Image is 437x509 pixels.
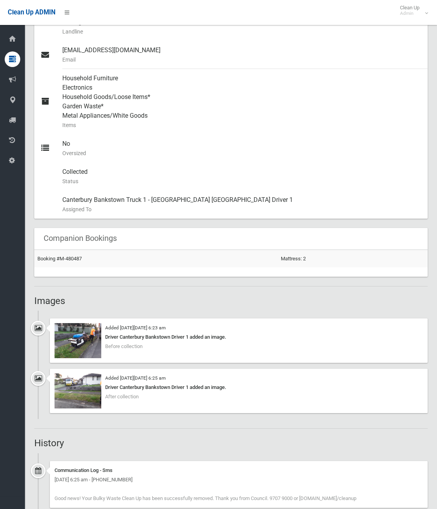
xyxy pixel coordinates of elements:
td: Mattress: 2 [278,250,428,267]
small: Email [62,55,421,64]
h2: History [34,438,428,448]
img: 2025-09-0306.25.145673314869730295069.jpg [55,373,101,408]
small: Admin [400,11,419,16]
div: Collected [62,163,421,191]
small: Status [62,177,421,186]
small: Items [62,120,421,130]
small: Landline [62,27,421,36]
img: 2025-09-0306.23.367259200455041023565.jpg [55,323,101,358]
small: Added [DATE][DATE] 6:25 am [105,375,166,381]
h2: Images [34,296,428,306]
span: Clean Up ADMIN [8,9,55,16]
div: Communication Log - Sms [55,466,423,475]
div: [EMAIL_ADDRESS][DOMAIN_NAME] [62,41,421,69]
span: After collection [105,394,139,399]
div: Driver Canterbury Bankstown Driver 1 added an image. [55,383,423,392]
span: Good news! Your Bulky Waste Clean Up has been successfully removed. Thank you from Council. 9707 ... [55,495,356,501]
div: Driver Canterbury Bankstown Driver 1 added an image. [55,332,423,342]
div: Household Furniture Electronics Household Goods/Loose Items* Garden Waste* Metal Appliances/White... [62,69,421,134]
a: [EMAIL_ADDRESS][DOMAIN_NAME]Email [34,41,428,69]
small: Added [DATE][DATE] 6:23 am [105,325,166,330]
div: No [62,134,421,163]
div: Canterbury Bankstown Truck 1 - [GEOGRAPHIC_DATA] [GEOGRAPHIC_DATA] Driver 1 [62,191,421,219]
small: Oversized [62,148,421,158]
small: Assigned To [62,205,421,214]
span: Before collection [105,343,143,349]
div: [DATE] 6:25 am - [PHONE_NUMBER] [55,475,423,484]
a: Booking #M-480487 [37,256,82,262]
div: None given [62,13,421,41]
header: Companion Bookings [34,231,126,246]
span: Clean Up [396,5,427,16]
